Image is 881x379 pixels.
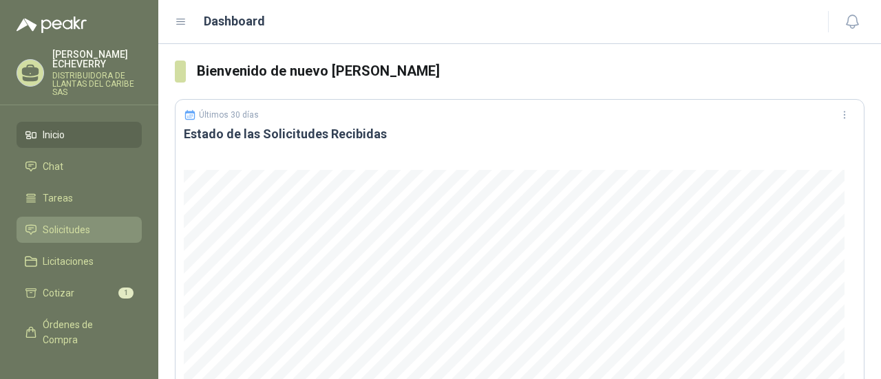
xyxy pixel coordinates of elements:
a: Órdenes de Compra [17,312,142,353]
p: Últimos 30 días [199,110,259,120]
a: Licitaciones [17,248,142,274]
p: [PERSON_NAME] ECHEVERRY [52,50,142,69]
h3: Estado de las Solicitudes Recibidas [184,126,856,142]
a: Cotizar1 [17,280,142,306]
span: Cotizar [43,285,74,301]
span: Inicio [43,127,65,142]
span: Tareas [43,191,73,206]
span: Solicitudes [43,222,90,237]
h1: Dashboard [204,12,265,31]
span: Licitaciones [43,254,94,269]
a: Tareas [17,185,142,211]
img: Logo peakr [17,17,87,33]
a: Solicitudes [17,217,142,243]
span: 1 [118,288,134,299]
a: Inicio [17,122,142,148]
a: Chat [17,153,142,180]
span: Chat [43,159,63,174]
h3: Bienvenido de nuevo [PERSON_NAME] [197,61,865,82]
span: Órdenes de Compra [43,317,129,347]
p: DISTRIBUIDORA DE LLANTAS DEL CARIBE SAS [52,72,142,96]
